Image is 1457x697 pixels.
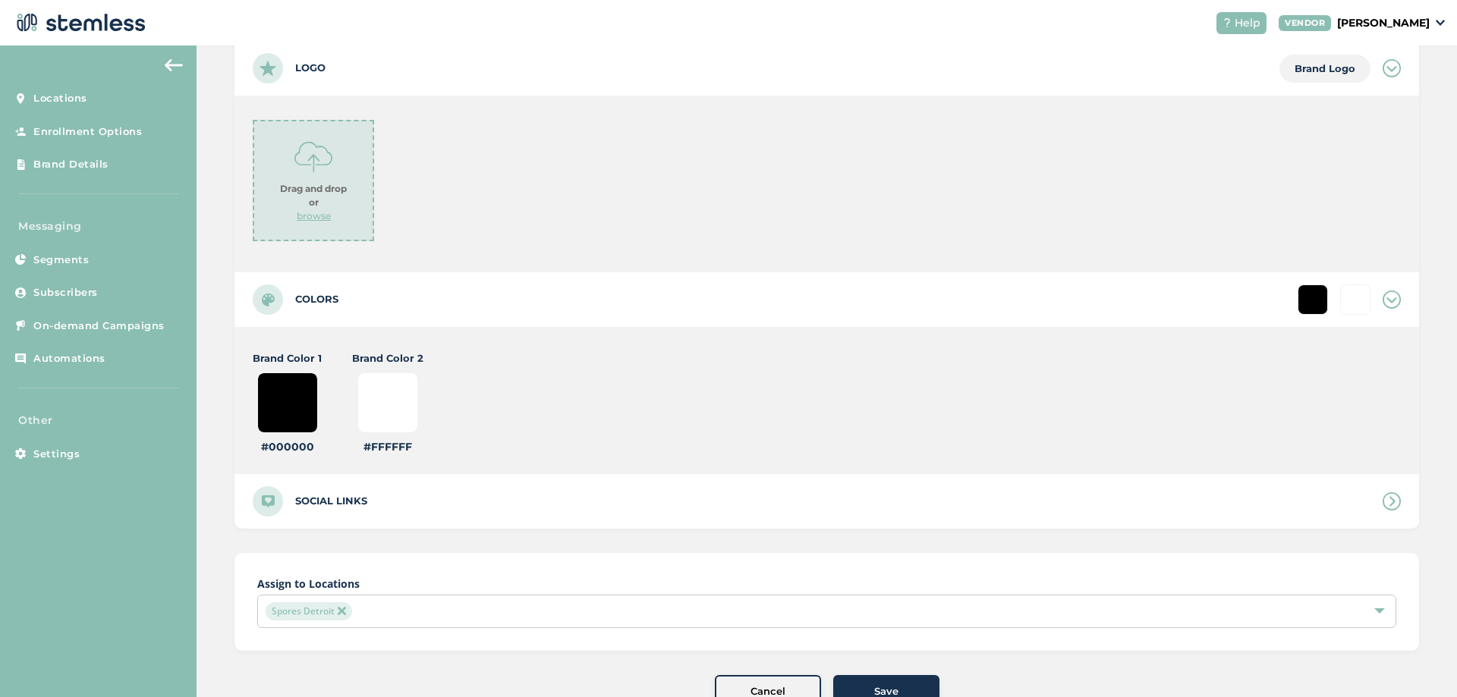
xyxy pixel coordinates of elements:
[266,602,351,620] span: Spores Detroit
[33,253,89,268] span: Segments
[253,351,322,366] label: Brand Color 1
[253,53,283,83] img: icon-logo-ec9ef70e.svg
[33,285,98,300] span: Subscribers
[295,494,367,509] label: Social links
[1223,18,1232,27] img: icon-help-white-03924b79.svg
[1381,624,1457,697] iframe: Chat Widget
[1279,15,1331,31] div: VENDOR
[1295,62,1355,74] span: Brand Logo
[261,439,314,455] label: #000000
[33,157,109,172] span: Brand Details
[33,351,105,366] span: Automations
[280,182,347,209] strong: Drag and drop or
[12,8,146,38] img: logo-dark-0685b13c.svg
[33,447,80,462] span: Settings
[253,486,283,516] img: icon-social-afd90a4a.svg
[165,59,183,71] img: icon-arrow-back-accent-c549486e.svg
[33,124,142,140] span: Enrollment Options
[363,439,412,455] label: #FFFFFF
[33,319,165,334] span: On-demand Campaigns
[1436,20,1445,26] img: icon_down-arrow-small-66adaf34.svg
[33,91,87,106] span: Locations
[1337,15,1430,31] p: [PERSON_NAME]
[295,61,326,76] label: Logo
[297,209,331,223] p: browse
[352,351,423,366] label: Brand Color 2
[253,284,283,315] img: icon-colors-9530c330.svg
[1235,15,1260,31] span: Help
[294,138,332,176] img: icon-upload-85c7ce17.svg
[257,576,1396,592] label: Assign to Locations
[338,607,345,614] img: icon-close-accent-8a337256.svg
[295,292,338,307] label: Colors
